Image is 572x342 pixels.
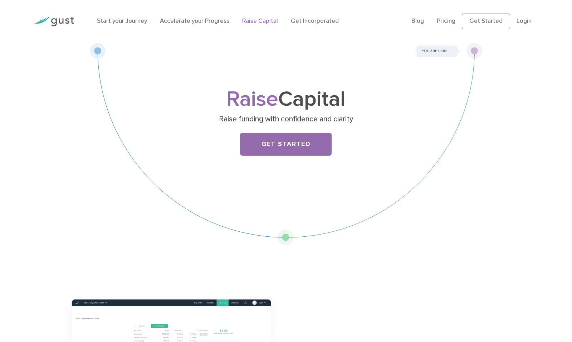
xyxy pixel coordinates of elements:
[147,114,425,124] p: Raise funding with confidence and clarity
[411,17,424,25] a: Blog
[34,17,74,26] img: Gust Logo
[437,17,455,25] a: Pricing
[226,86,278,112] span: Raise
[160,17,229,25] a: Accelerate your Progress
[462,14,510,29] a: Get Started
[97,17,147,25] a: Start your Journey
[517,17,532,25] a: Login
[145,90,427,109] h1: Capital
[291,17,339,25] a: Get Incorporated
[240,133,332,156] a: Get Started
[242,17,278,25] a: Raise Capital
